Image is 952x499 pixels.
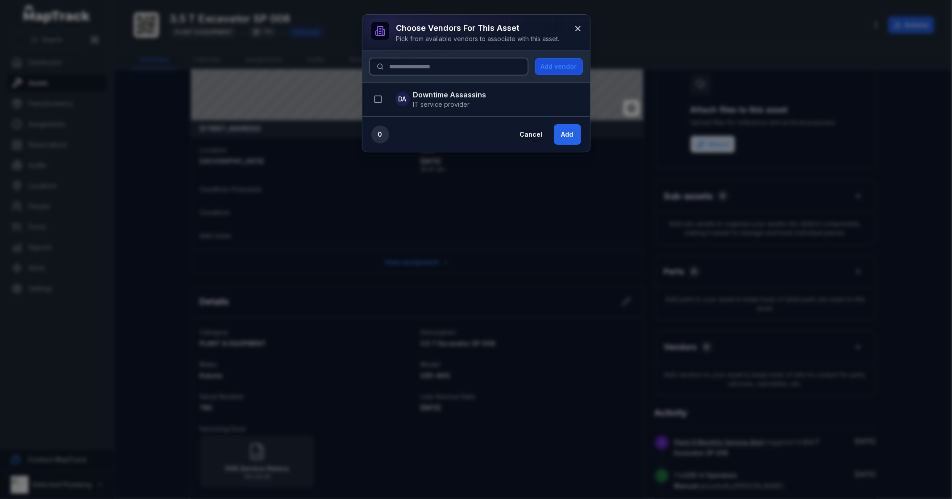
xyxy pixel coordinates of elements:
button: Cancel [512,124,550,145]
span: IT service provider [413,100,486,109]
div: 0 [371,126,389,143]
span: DA [399,95,407,104]
h3: Choose vendors for this asset [396,22,560,34]
button: Add [554,124,581,145]
div: Pick from available vendors to associate with this asset. [396,34,560,43]
strong: Downtime Assassins [413,89,486,100]
button: Add vendor [535,58,583,75]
